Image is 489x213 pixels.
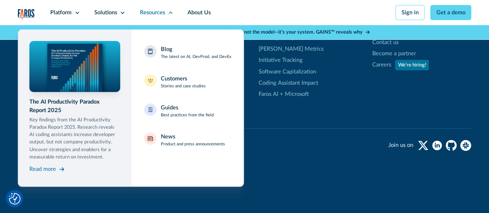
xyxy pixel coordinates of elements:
[430,5,471,20] a: Get a demo
[161,54,231,60] p: The latest on AI, DevProd, and DevEx
[9,193,20,204] img: Revisit consent button
[140,9,165,17] div: Resources
[161,45,172,54] div: Blog
[29,165,56,174] div: Read more
[29,98,120,115] div: The AI Productivity Paradox Report 2025
[9,193,20,204] button: Cookie Settings
[140,128,235,152] a: NewsProduct and press announcements
[161,83,206,90] p: Stories and case studies
[161,75,187,83] div: Customers
[50,9,72,17] div: Platform
[161,112,214,119] p: Best practices from the field
[161,141,225,148] p: Product and press announcements
[29,116,120,161] p: Key findings from the AI Productivity Paradox Report 2025. Research reveals AI coding assistants ...
[161,133,175,141] div: News
[140,99,235,123] a: GuidesBest practices from the field
[94,9,117,17] div: Solutions
[18,25,471,187] nav: Resources
[161,104,178,112] div: Guides
[395,5,424,20] a: Sign in
[18,9,35,20] img: Logo of the analytics and reporting company Faros.
[18,9,35,20] a: home
[140,70,235,94] a: CustomersStories and case studies
[29,41,120,175] a: The AI Productivity Paradox Report 2025Key findings from the AI Productivity Paradox Report 2025....
[140,41,235,64] a: BlogThe latest on AI, DevProd, and DevEx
